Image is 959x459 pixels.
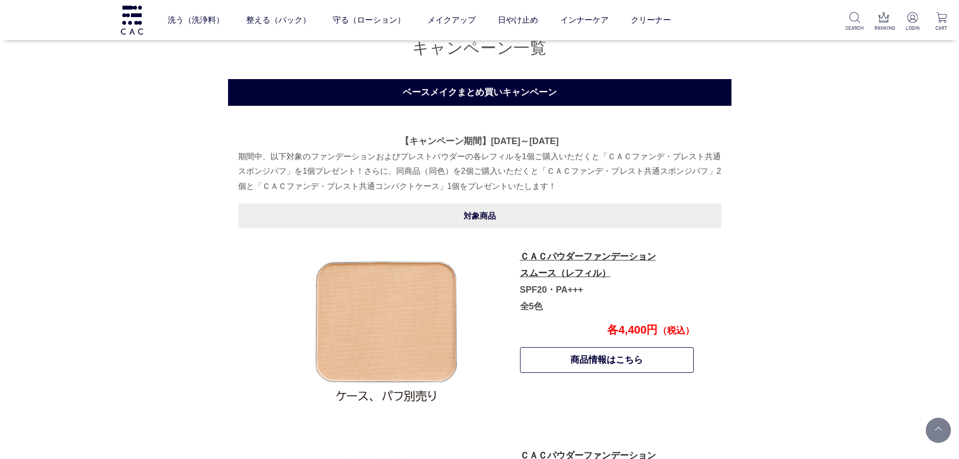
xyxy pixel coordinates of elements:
a: クリーナー [631,6,671,34]
a: LOGIN [903,12,922,32]
p: 各4,400円 [519,323,694,337]
img: logo [119,6,144,34]
a: インナーケア [560,6,609,34]
a: CART [932,12,951,32]
a: 守る（ローション） [333,6,405,34]
a: 日やけ止め [498,6,538,34]
p: SEARCH [845,24,864,32]
p: 期間中、以下対象のファンデーションおよびプレストパウダーの各レフィルを1個ご購入いただくと「ＣＡＣファンデ・プレスト共通スポンジパフ」を1個プレゼント！さらに、同商品（同色）を2個ご購入いただく... [238,149,721,193]
a: SEARCH [845,12,864,32]
a: メイクアップ [427,6,476,34]
p: LOGIN [903,24,922,32]
span: （税込） [658,325,694,336]
a: RANKING [874,12,893,32]
h2: ベースメイクまとめ買いキャンペーン [228,79,731,106]
p: SPF20・PA+++ 全5色 [520,248,693,314]
div: 対象商品 [238,204,721,228]
a: 洗う（洗浄料） [168,6,224,34]
a: ＣＡＣパウダーファンデーションスムース（レフィル） [520,251,656,278]
img: 060201.jpg [299,241,475,417]
p: 【キャンペーン期間】[DATE]～[DATE] [238,133,721,149]
p: CART [932,24,951,32]
a: 整える（パック） [246,6,311,34]
p: RANKING [874,24,893,32]
a: 商品情報はこちら [520,347,694,373]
